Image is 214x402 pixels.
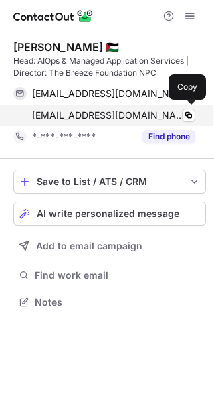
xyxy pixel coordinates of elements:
[35,296,201,308] span: Notes
[37,176,183,187] div: Save to List / ATS / CRM
[36,241,142,251] span: Add to email campaign
[13,202,206,226] button: AI write personalized message
[13,266,206,285] button: Find work email
[32,109,185,121] span: [EMAIL_ADDRESS][DOMAIN_NAME]
[13,40,119,54] div: [PERSON_NAME] 🇵🇸
[142,130,195,143] button: Reveal Button
[13,293,206,312] button: Notes
[13,234,206,258] button: Add to email campaign
[32,88,185,100] span: [EMAIL_ADDRESS][DOMAIN_NAME]
[13,55,206,79] div: Head: AIOps & Managed Application Services | Director: The Breeze Foundation NPC
[35,269,201,281] span: Find work email
[13,170,206,194] button: save-profile-one-click
[13,8,94,24] img: ContactOut v5.3.10
[37,208,179,219] span: AI write personalized message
